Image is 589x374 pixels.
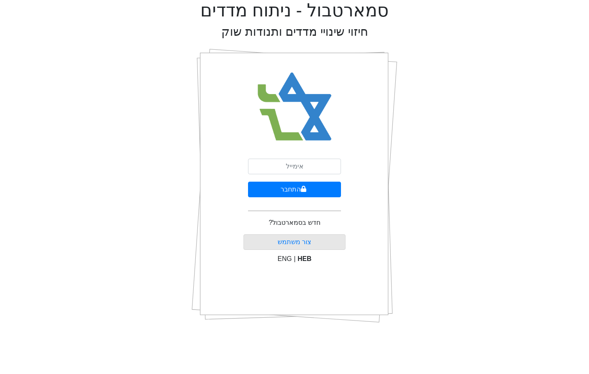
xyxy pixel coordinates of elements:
[278,255,292,262] span: ENG
[248,159,341,174] input: אימייל
[298,255,312,262] span: HEB
[278,238,311,245] a: צור משתמש
[243,234,346,250] button: צור משתמש
[250,62,339,152] img: Smart Bull
[248,182,341,197] button: התחבר
[269,218,320,228] p: חדש בסמארטבול?
[294,255,295,262] span: |
[221,25,368,39] h2: חיזוי שינויי מדדים ותנודות שוק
